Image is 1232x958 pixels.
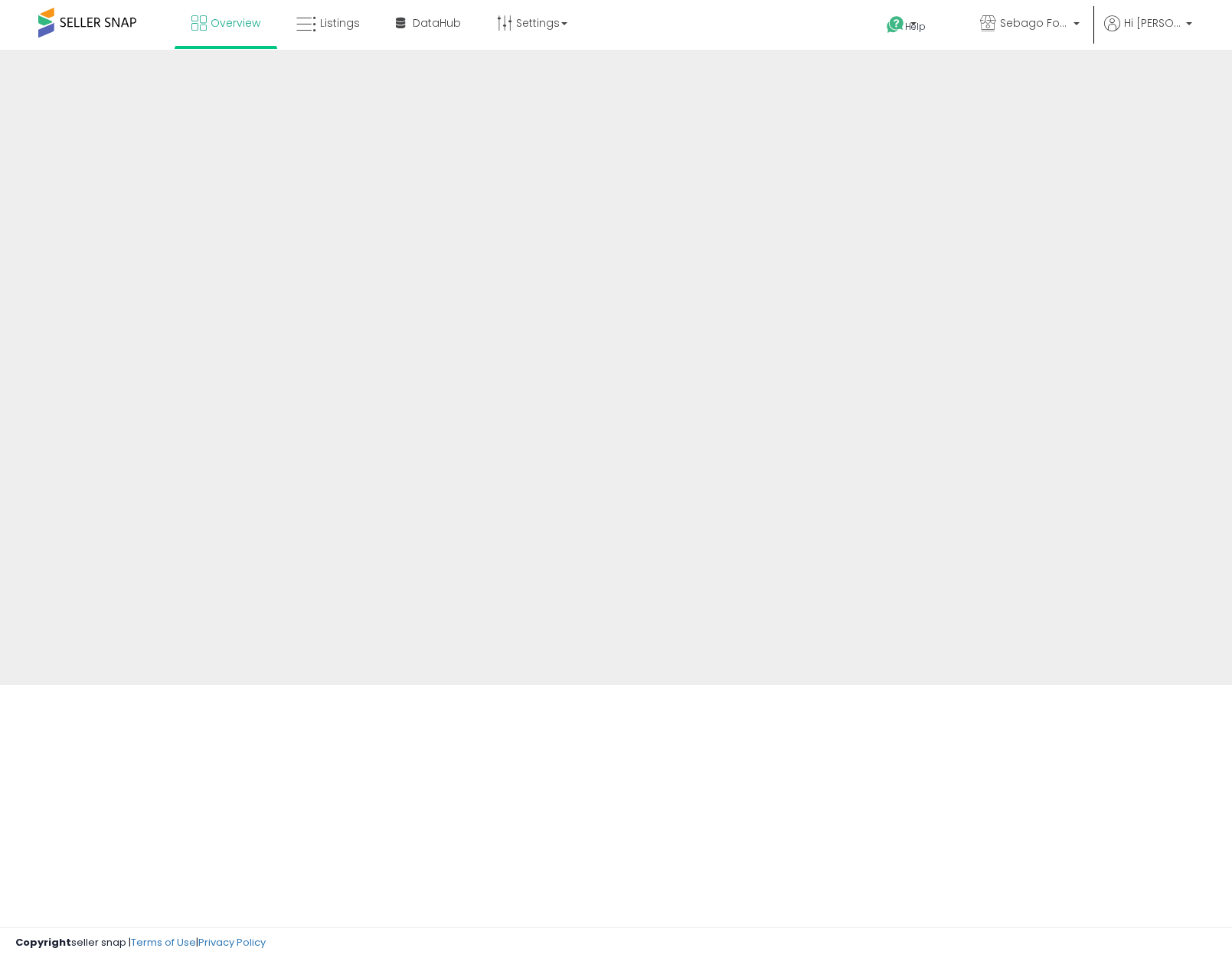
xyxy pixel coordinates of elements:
[1104,15,1192,50] a: Hi [PERSON_NAME]
[1000,15,1069,31] span: Sebago Foods
[320,15,360,31] span: Listings
[874,4,956,50] a: Help
[211,15,260,31] span: Overview
[905,20,926,33] span: Help
[413,15,461,31] span: DataHub
[886,15,905,34] i: Get Help
[1124,15,1181,31] span: Hi [PERSON_NAME]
